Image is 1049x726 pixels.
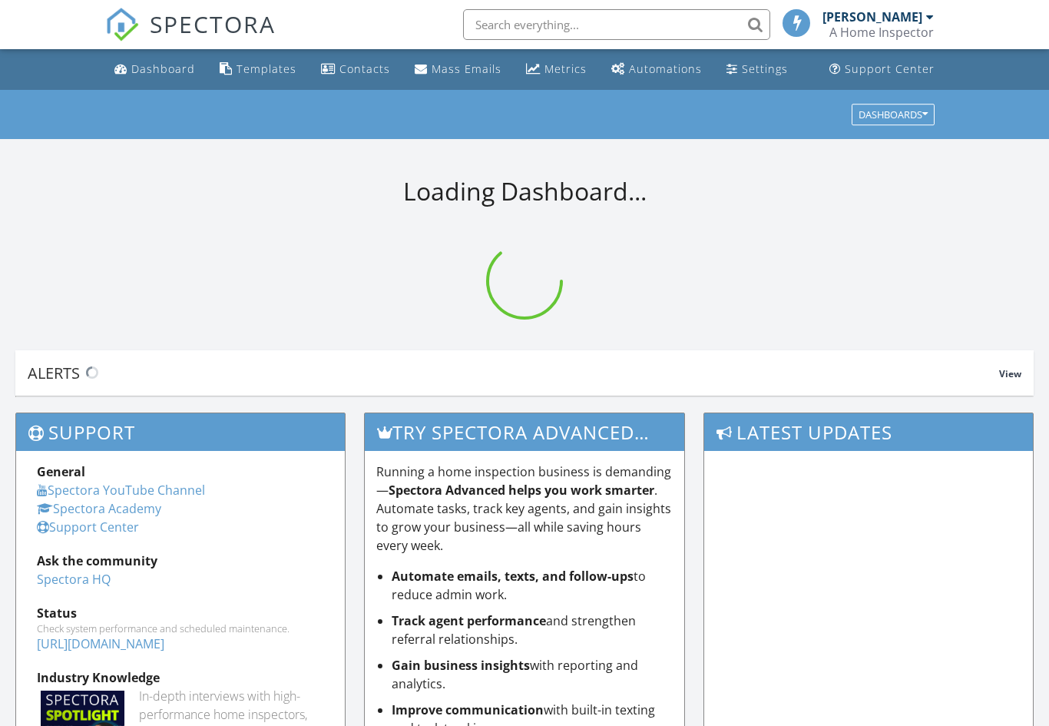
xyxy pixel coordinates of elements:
[339,61,390,76] div: Contacts
[544,61,587,76] div: Metrics
[392,701,544,718] strong: Improve communication
[605,55,708,84] a: Automations (Basic)
[376,462,673,555] p: Running a home inspection business is demanding— . Automate tasks, track key agents, and gain ins...
[823,55,941,84] a: Support Center
[432,61,501,76] div: Mass Emails
[520,55,593,84] a: Metrics
[37,635,164,652] a: [URL][DOMAIN_NAME]
[105,21,276,53] a: SPECTORA
[392,567,673,604] li: to reduce admin work.
[392,568,634,585] strong: Automate emails, texts, and follow-ups
[37,668,324,687] div: Industry Knowledge
[365,413,684,451] h3: Try spectora advanced [DATE]
[108,55,201,84] a: Dashboard
[392,656,673,693] li: with reporting and analytics.
[852,104,935,125] button: Dashboards
[999,367,1021,380] span: View
[16,413,345,451] h3: Support
[704,413,1033,451] h3: Latest Updates
[37,463,85,480] strong: General
[150,8,276,40] span: SPECTORA
[37,519,139,535] a: Support Center
[213,55,303,84] a: Templates
[37,500,161,517] a: Spectora Academy
[28,363,999,383] div: Alerts
[37,622,324,635] div: Check system performance and scheduled maintenance.
[37,571,111,588] a: Spectora HQ
[629,61,702,76] div: Automations
[822,9,922,25] div: [PERSON_NAME]
[859,109,928,120] div: Dashboards
[463,9,770,40] input: Search everything...
[392,612,673,648] li: and strengthen referral relationships.
[37,552,324,570] div: Ask the community
[392,657,530,674] strong: Gain business insights
[237,61,296,76] div: Templates
[389,482,654,499] strong: Spectora Advanced helps you work smarter
[131,61,195,76] div: Dashboard
[37,482,205,499] a: Spectora YouTube Channel
[105,8,139,41] img: The Best Home Inspection Software - Spectora
[720,55,794,84] a: Settings
[829,25,934,40] div: A Home Inspector
[315,55,396,84] a: Contacts
[409,55,508,84] a: Mass Emails
[845,61,935,76] div: Support Center
[392,612,546,629] strong: Track agent performance
[37,604,324,622] div: Status
[742,61,788,76] div: Settings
